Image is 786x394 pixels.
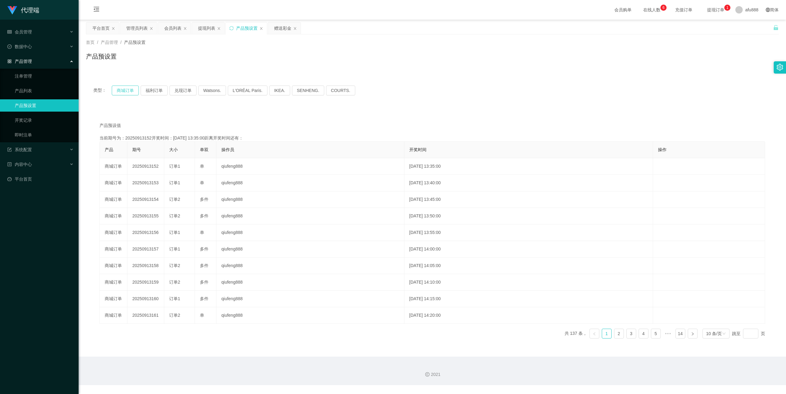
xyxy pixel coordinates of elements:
td: 商城订单 [100,307,127,324]
td: 商城订单 [100,224,127,241]
i: 图标: setting [776,64,783,71]
span: 产品管理 [101,40,118,45]
td: 商城订单 [100,241,127,258]
li: 下一页 [688,329,698,339]
div: 平台首页 [92,22,110,34]
span: 订单2 [169,313,180,318]
div: 当前期号为：20250913152开奖时间：[DATE] 13:35:00距离开奖时间还有： [99,135,765,141]
i: 图标: close [293,27,297,30]
span: 开奖时间 [409,147,426,152]
i: 图标: copyright [425,372,430,377]
td: 商城订单 [100,291,127,307]
span: 产品预设置 [124,40,146,45]
span: 充值订单 [672,8,695,12]
a: 产品列表 [15,85,74,97]
p: 1 [726,5,729,11]
span: / [97,40,98,45]
td: qiufeng888 [216,241,404,258]
li: 14 [675,329,685,339]
i: 图标: check-circle-o [7,44,12,49]
td: 商城订单 [100,208,127,224]
i: 图标: right [691,332,695,336]
div: 提现列表 [198,22,215,34]
td: 20250913161 [127,307,164,324]
p: 6 [663,5,665,11]
td: 20250913152 [127,158,164,175]
div: 赠送彩金 [274,22,291,34]
span: ••• [663,329,673,339]
span: 订单1 [169,247,180,251]
td: qiufeng888 [216,307,404,324]
td: 20250913153 [127,175,164,191]
a: 开奖记录 [15,114,74,126]
td: [DATE] 14:10:00 [404,274,653,291]
span: 订单1 [169,180,180,185]
div: 10 条/页 [706,329,722,338]
i: 图标: global [766,8,770,12]
span: 订单1 [169,230,180,235]
td: 商城订单 [100,258,127,274]
img: logo.9652507e.png [7,6,17,15]
i: 图标: sync [229,26,234,30]
td: qiufeng888 [216,175,404,191]
td: qiufeng888 [216,258,404,274]
span: 提现订单 [704,8,727,12]
span: 订单1 [169,164,180,169]
a: 代理端 [7,7,39,12]
td: [DATE] 13:40:00 [404,175,653,191]
span: 会员管理 [7,29,32,34]
td: 20250913154 [127,191,164,208]
span: 大小 [169,147,178,152]
div: 管理员列表 [126,22,148,34]
td: 商城订单 [100,274,127,291]
td: qiufeng888 [216,224,404,241]
span: 订单2 [169,197,180,202]
a: 5 [651,329,660,338]
i: 图标: unlock [773,25,779,30]
td: [DATE] 13:45:00 [404,191,653,208]
td: [DATE] 13:50:00 [404,208,653,224]
span: 内容中心 [7,162,32,167]
li: 4 [639,329,648,339]
span: 订单1 [169,296,180,301]
span: 产品预设值 [99,122,121,129]
i: 图标: table [7,30,12,34]
a: 产品预设置 [15,99,74,112]
li: 3 [626,329,636,339]
span: 单 [200,230,204,235]
a: 注单管理 [15,70,74,82]
td: qiufeng888 [216,191,404,208]
div: 2021 [84,371,781,378]
span: 多件 [200,197,208,202]
i: 图标: menu-fold [86,0,107,20]
td: qiufeng888 [216,208,404,224]
span: 产品管理 [7,59,32,64]
span: 单 [200,313,204,318]
button: 兑现订单 [169,86,196,95]
span: 类型： [93,86,112,95]
span: 操作 [658,147,667,152]
span: 系统配置 [7,147,32,152]
i: 图标: down [722,332,726,336]
span: 多件 [200,296,208,301]
i: 图标: profile [7,162,12,166]
i: 图标: close [259,27,263,30]
span: / [120,40,122,45]
td: 20250913155 [127,208,164,224]
button: SENHENG. [292,86,324,95]
div: 跳至 页 [732,329,765,339]
a: 1 [602,329,611,338]
span: 多件 [200,247,208,251]
span: 首页 [86,40,95,45]
a: 14 [676,329,685,338]
a: 图标: dashboard平台首页 [7,173,74,185]
td: 20250913156 [127,224,164,241]
div: 会员列表 [164,22,181,34]
i: 图标: close [111,27,115,30]
td: [DATE] 14:00:00 [404,241,653,258]
i: 图标: close [150,27,153,30]
button: Watsons. [198,86,226,95]
span: 操作员 [221,147,234,152]
span: 订单2 [169,280,180,285]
